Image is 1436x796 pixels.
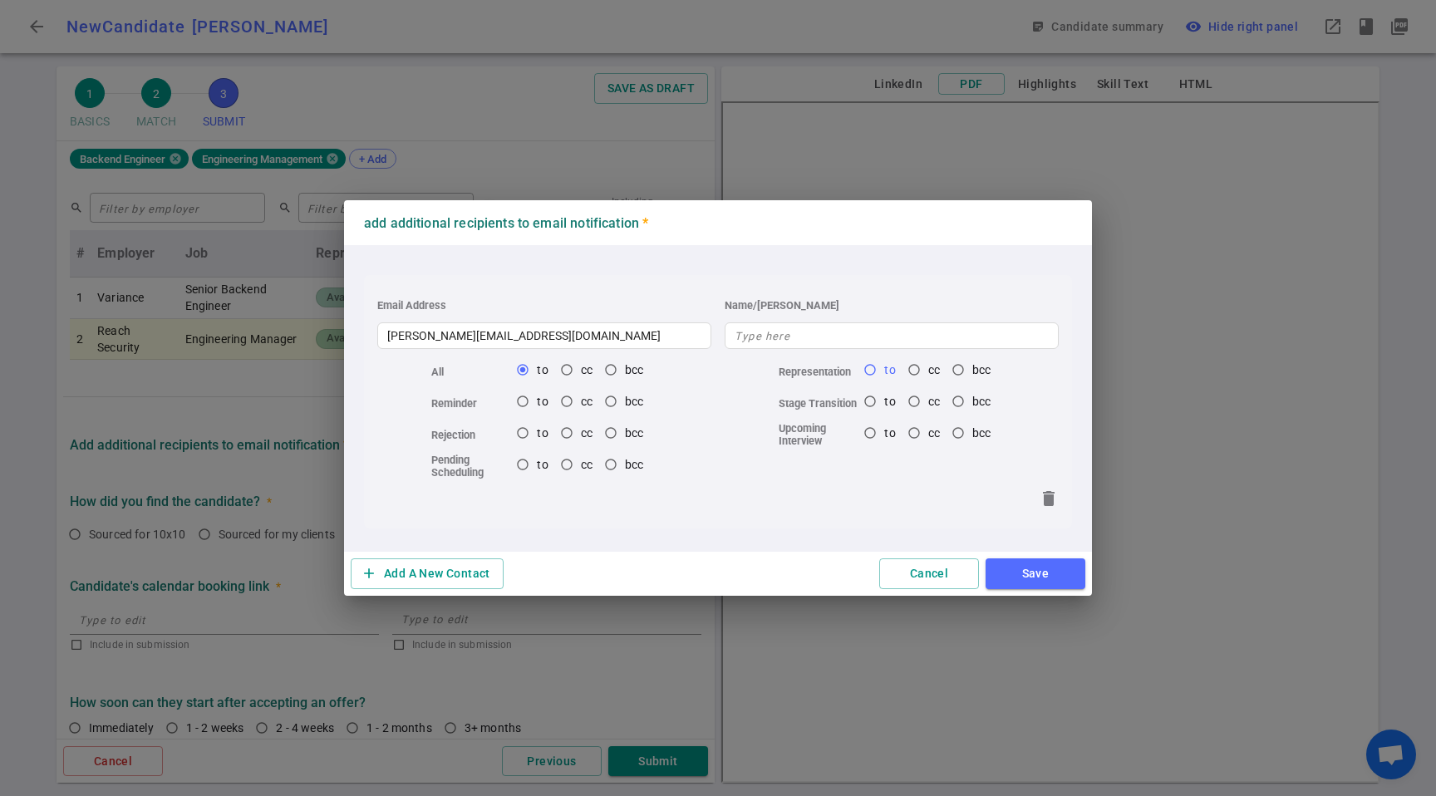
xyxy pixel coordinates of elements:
[986,558,1085,589] button: Save
[537,426,548,440] span: to
[879,558,979,589] button: Cancel
[361,565,377,582] i: add
[377,299,446,312] h3: Email Address
[972,363,991,376] span: bcc
[625,363,643,376] span: bcc
[779,397,858,410] h3: Stage Transition
[581,363,593,376] span: cc
[537,395,548,408] span: to
[581,426,593,440] span: cc
[537,363,548,376] span: to
[884,426,895,440] span: to
[625,395,643,408] span: bcc
[779,422,858,447] h3: Upcoming interview
[1039,489,1059,509] i: delete
[537,458,548,471] span: to
[972,426,991,440] span: bcc
[725,299,1059,312] h3: Name/[PERSON_NAME]
[377,322,711,349] input: Type here
[351,558,504,589] button: addAdd A New Contact
[928,395,940,408] span: cc
[431,429,511,441] h3: Rejection
[431,366,511,378] h3: All
[581,395,593,408] span: cc
[928,426,940,440] span: cc
[625,458,643,471] span: bcc
[431,397,511,410] h3: Reminder
[364,215,648,231] strong: Add additional recipients to email notification
[431,454,511,479] h3: Pending scheduling
[725,322,1059,349] input: Type here
[625,426,643,440] span: bcc
[972,395,991,408] span: bcc
[884,395,895,408] span: to
[928,363,940,376] span: cc
[884,363,895,376] span: to
[779,366,858,378] h3: Representation
[1032,482,1065,515] button: Remove contact
[581,458,593,471] span: cc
